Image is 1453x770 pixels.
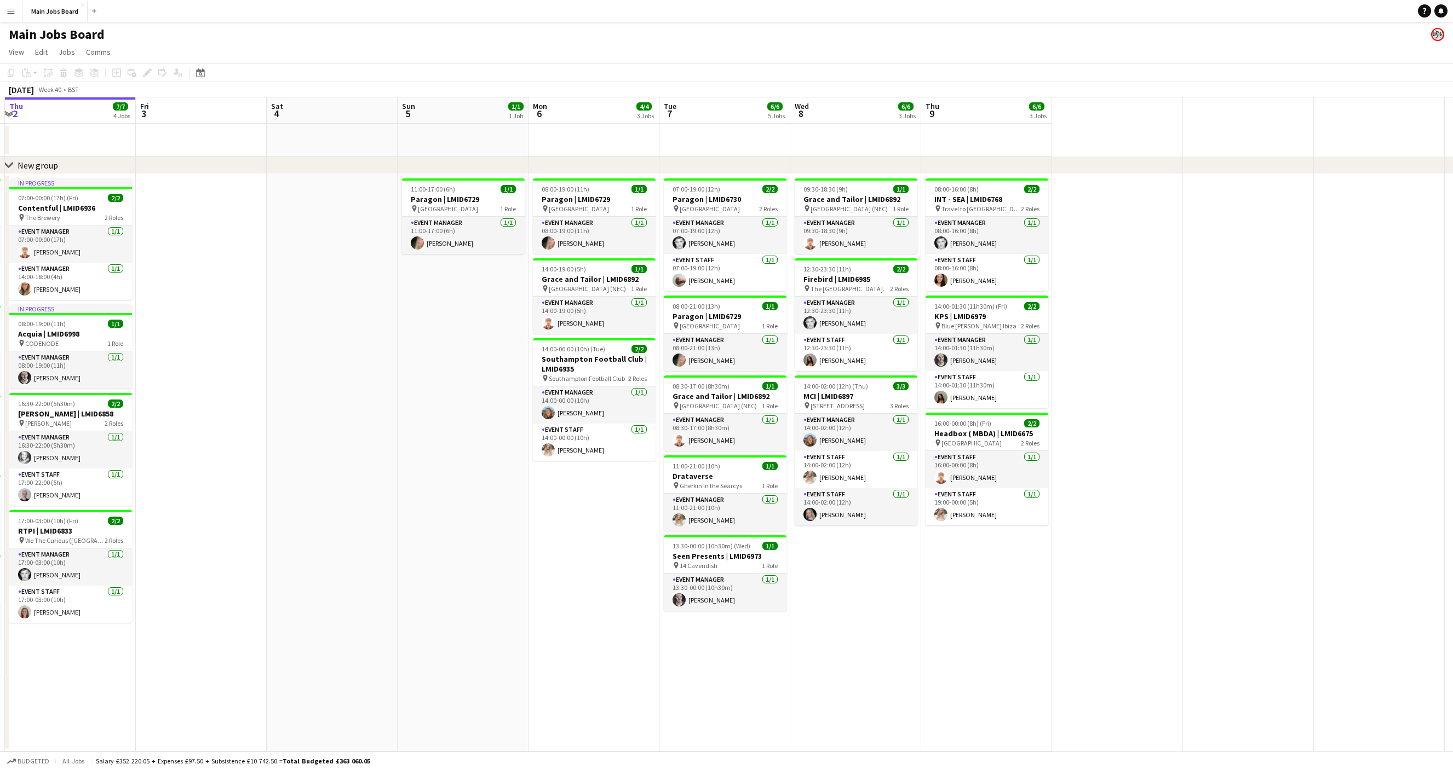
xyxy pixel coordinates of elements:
[9,393,132,506] div: 16:30-22:00 (5h30m)2/2[PERSON_NAME] | LMID6858 [PERSON_NAME]2 RolesEvent Manager1/116:30-22:00 (5...
[664,296,786,371] app-job-card: 08:00-21:00 (13h)1/1Paragon | LMID6729 [GEOGRAPHIC_DATA]1 RoleEvent Manager1/108:00-21:00 (13h)[P...
[926,413,1048,525] div: 16:00-00:00 (8h) (Fri)2/2Headbox ( MBDA) | LMID6675 [GEOGRAPHIC_DATA]2 RolesEvent Staff1/116:00-0...
[934,419,991,427] span: 16:00-00:00 (8h) (Fri)
[18,194,78,202] span: 07:00-00:00 (17h) (Fri)
[926,178,1048,291] div: 08:00-16:00 (8h)2/2INT - SEA | LMID6768 Travel to [GEOGRAPHIC_DATA]2 RolesEvent Manager1/108:00-1...
[533,194,656,204] h3: Paragon | LMID6729
[795,488,917,525] app-card-role: Event Staff1/114:00-02:00 (12h)[PERSON_NAME]
[9,304,132,389] app-job-card: In progress08:00-19:00 (11h)1/1Acquia | LMID6998 CODENODE1 RoleEvent Manager1/108:00-19:00 (11h)[...
[680,561,717,570] span: 14 Cavendish
[269,107,283,120] span: 4
[664,535,786,611] div: 13:30-00:00 (10h30m) (Wed)1/1Seen Presents | LMID6973 14 Cavendish1 RoleEvent Manager1/113:30-00:...
[762,382,778,390] span: 1/1
[9,178,132,187] div: In progress
[893,382,909,390] span: 3/3
[664,455,786,531] app-job-card: 11:00-21:00 (10h)1/1Drataverse Gherkin in the Searcys1 RoleEvent Manager1/111:00-21:00 (10h)[PERS...
[811,205,888,213] span: [GEOGRAPHIC_DATA] (NEC)
[1029,102,1044,111] span: 6/6
[113,102,128,111] span: 7/7
[508,102,524,111] span: 1/1
[664,375,786,451] div: 08:30-17:00 (8h30m)1/1Grace and Tailor | LMID6892 [GEOGRAPHIC_DATA] (NEC)1 RoleEvent Manager1/108...
[926,429,1048,438] h3: Headbox ( MBDA) | LMID6675
[664,254,786,291] app-card-role: Event Staff1/107:00-19:00 (12h)[PERSON_NAME]
[533,297,656,334] app-card-role: Event Manager1/114:00-19:00 (5h)[PERSON_NAME]
[542,185,589,193] span: 08:00-19:00 (11h)
[531,107,547,120] span: 6
[9,409,132,419] h3: [PERSON_NAME] | LMID6858
[411,185,455,193] span: 11:00-17:00 (6h)
[926,334,1048,371] app-card-role: Event Manager1/114:00-01:30 (11h30m)[PERSON_NAME]
[631,205,647,213] span: 1 Role
[795,414,917,451] app-card-role: Event Manager1/114:00-02:00 (12h)[PERSON_NAME]
[533,101,547,111] span: Mon
[25,536,105,545] span: We The Curious ([GEOGRAPHIC_DATA])
[680,322,740,330] span: [GEOGRAPHIC_DATA]
[36,85,64,94] span: Week 40
[96,757,370,765] div: Salary £352 220.05 + Expenses £97.50 + Subsistence £10 742.50 =
[402,178,525,254] app-job-card: 11:00-17:00 (6h)1/1Paragon | LMID6729 [GEOGRAPHIC_DATA]1 RoleEvent Manager1/111:00-17:00 (6h)[PER...
[893,265,909,273] span: 2/2
[18,757,49,765] span: Budgeted
[35,47,48,57] span: Edit
[108,517,123,525] span: 2/2
[803,265,851,273] span: 12:30-23:30 (11h)
[25,213,60,222] span: The Brewery
[636,102,652,111] span: 4/4
[926,296,1048,408] div: 14:00-01:30 (11h30m) (Fri)2/2KPS | LMID6979 Blue [PERSON_NAME] Ibiza2 RolesEvent Manager1/114:00-...
[803,185,848,193] span: 09:30-18:30 (9h)
[400,107,415,120] span: 5
[1030,112,1047,120] div: 3 Jobs
[673,462,720,470] span: 11:00-21:00 (10h)
[631,285,647,293] span: 1 Role
[549,205,609,213] span: [GEOGRAPHIC_DATA]
[926,311,1048,321] h3: KPS | LMID6979
[664,334,786,371] app-card-role: Event Manager1/108:00-21:00 (13h)[PERSON_NAME]
[1021,205,1040,213] span: 2 Roles
[1024,185,1040,193] span: 2/2
[762,185,778,193] span: 2/2
[9,84,34,95] div: [DATE]
[926,101,939,111] span: Thu
[402,217,525,254] app-card-role: Event Manager1/111:00-17:00 (6h)[PERSON_NAME]
[402,101,415,111] span: Sun
[54,45,79,59] a: Jobs
[795,274,917,284] h3: Firebird | LMID6985
[9,329,132,339] h3: Acquia | LMID6998
[9,263,132,300] app-card-role: Event Manager1/114:00-18:00 (4h)[PERSON_NAME]
[795,258,917,371] app-job-card: 12:30-23:30 (11h)2/2Firebird | LMID6985 The [GEOGRAPHIC_DATA].2 RolesEvent Manager1/112:30-23:30 ...
[664,178,786,291] div: 07:00-19:00 (12h)2/2Paragon | LMID6730 [GEOGRAPHIC_DATA]2 RolesEvent Manager1/107:00-19:00 (12h)[...
[1024,419,1040,427] span: 2/2
[795,178,917,254] app-job-card: 09:30-18:30 (9h)1/1Grace and Tailor | LMID6892 [GEOGRAPHIC_DATA] (NEC)1 RoleEvent Manager1/109:30...
[140,101,149,111] span: Fri
[402,194,525,204] h3: Paragon | LMID6729
[9,26,105,43] h1: Main Jobs Board
[533,354,656,374] h3: Southampton Football Club | LMID6935
[631,185,647,193] span: 1/1
[9,510,132,623] app-job-card: 17:00-03:00 (10h) (Fri)2/2RTPI | LMID6833 We The Curious ([GEOGRAPHIC_DATA])2 RolesEvent Manager1...
[533,178,656,254] div: 08:00-19:00 (11h)1/1Paragon | LMID6729 [GEOGRAPHIC_DATA]1 RoleEvent Manager1/108:00-19:00 (11h)[P...
[673,185,720,193] span: 07:00-19:00 (12h)
[533,258,656,334] div: 14:00-19:00 (5h)1/1Grace and Tailor | LMID6892 [GEOGRAPHIC_DATA] (NEC)1 RoleEvent Manager1/114:00...
[803,382,868,390] span: 14:00-02:00 (12h) (Thu)
[1431,28,1444,41] app-user-avatar: Alanya O'Donnell
[890,402,909,410] span: 3 Roles
[533,338,656,461] app-job-card: 14:00-00:00 (10h) (Tue)2/2Southampton Football Club | LMID6935 Southampton Football Club2 RolesEv...
[680,205,740,213] span: [GEOGRAPHIC_DATA]
[768,112,785,120] div: 5 Jobs
[941,322,1016,330] span: Blue [PERSON_NAME] Ibiza
[934,185,979,193] span: 08:00-16:00 (8h)
[501,185,516,193] span: 1/1
[1021,322,1040,330] span: 2 Roles
[60,757,87,765] span: All jobs
[500,205,516,213] span: 1 Role
[664,551,786,561] h3: Seen Presents | LMID6973
[82,45,115,59] a: Comms
[762,482,778,490] span: 1 Role
[4,45,28,59] a: View
[795,334,917,371] app-card-role: Event Staff1/112:30-23:30 (11h)[PERSON_NAME]
[795,375,917,525] app-job-card: 14:00-02:00 (12h) (Thu)3/3MCI | LMID6897 [STREET_ADDRESS]3 RolesEvent Manager1/114:00-02:00 (12h)...
[271,101,283,111] span: Sat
